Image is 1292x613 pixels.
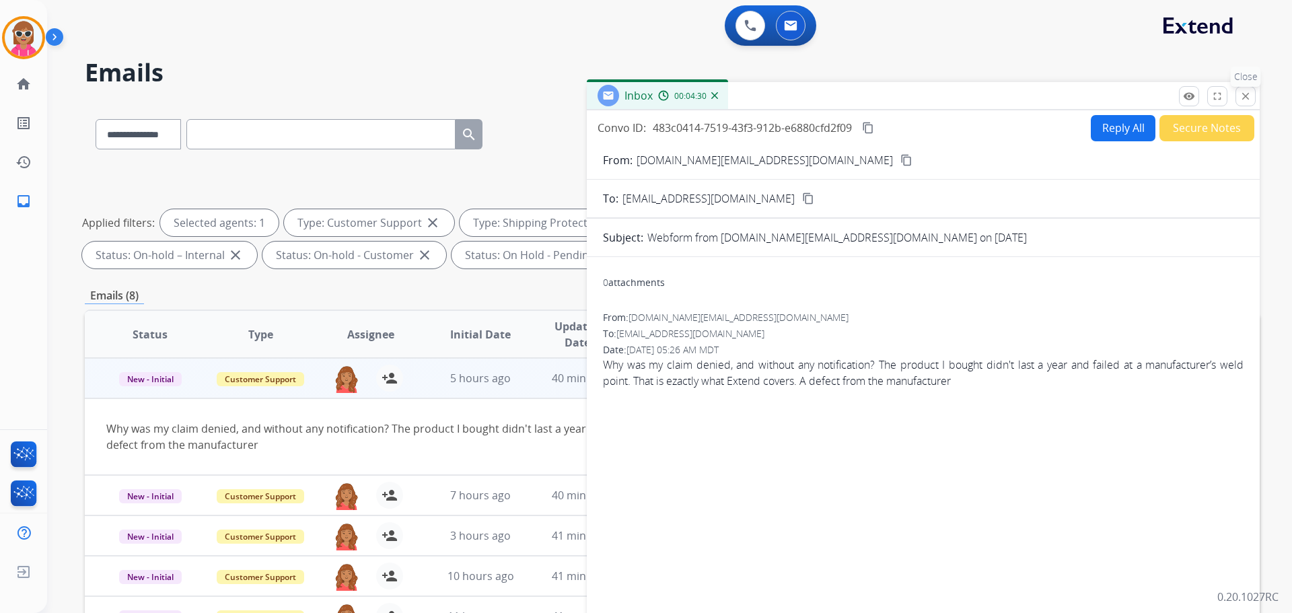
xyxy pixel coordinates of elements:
[217,530,304,544] span: Customer Support
[82,215,155,231] p: Applied filters:
[333,563,360,591] img: agent-avatar
[382,487,398,503] mat-icon: person_add
[598,120,646,136] p: Convo ID:
[603,276,665,289] div: attachments
[133,326,168,342] span: Status
[119,570,182,584] span: New - Initial
[382,370,398,386] mat-icon: person_add
[450,326,511,342] span: Initial Date
[333,522,360,550] img: agent-avatar
[450,488,511,503] span: 7 hours ago
[603,357,1244,389] span: Why was my claim denied, and without any notification? The product I bought didn't last a year an...
[626,343,719,356] span: [DATE] 05:26 AM MDT
[1240,90,1252,102] mat-icon: close
[603,276,608,289] span: 0
[85,59,1260,86] h2: Emails
[1183,90,1195,102] mat-icon: remove_red_eye
[1211,90,1223,102] mat-icon: fullscreen
[452,242,657,268] div: Status: On Hold - Pending Parts
[900,154,912,166] mat-icon: content_copy
[15,76,32,92] mat-icon: home
[629,311,849,324] span: [DOMAIN_NAME][EMAIL_ADDRESS][DOMAIN_NAME]
[15,115,32,131] mat-icon: list_alt
[227,247,244,263] mat-icon: close
[1091,115,1155,141] button: Reply All
[1217,589,1279,605] p: 0.20.1027RC
[802,192,814,205] mat-icon: content_copy
[450,371,511,386] span: 5 hours ago
[382,568,398,584] mat-icon: person_add
[333,482,360,510] img: agent-avatar
[1235,86,1256,106] button: Close
[603,152,633,168] p: From:
[552,371,630,386] span: 40 minutes ago
[647,229,1027,246] p: Webform from [DOMAIN_NAME][EMAIL_ADDRESS][DOMAIN_NAME] on [DATE]
[82,242,257,268] div: Status: On-hold – Internal
[106,421,1018,453] div: Why was my claim denied, and without any notification? The product I bought didn't last a year an...
[674,91,707,102] span: 00:04:30
[1231,67,1261,87] p: Close
[347,326,394,342] span: Assignee
[603,311,1244,324] div: From:
[622,190,795,207] span: [EMAIL_ADDRESS][DOMAIN_NAME]
[624,88,653,103] span: Inbox
[603,190,618,207] p: To:
[248,326,273,342] span: Type
[450,528,511,543] span: 3 hours ago
[333,365,360,393] img: agent-avatar
[460,209,636,236] div: Type: Shipping Protection
[603,327,1244,340] div: To:
[382,528,398,544] mat-icon: person_add
[160,209,279,236] div: Selected agents: 1
[425,215,441,231] mat-icon: close
[119,489,182,503] span: New - Initial
[284,209,454,236] div: Type: Customer Support
[262,242,446,268] div: Status: On-hold - Customer
[447,569,514,583] span: 10 hours ago
[547,318,608,351] span: Updated Date
[552,569,630,583] span: 41 minutes ago
[217,489,304,503] span: Customer Support
[862,122,874,134] mat-icon: content_copy
[15,154,32,170] mat-icon: history
[616,327,764,340] span: [EMAIL_ADDRESS][DOMAIN_NAME]
[461,127,477,143] mat-icon: search
[217,372,304,386] span: Customer Support
[637,152,893,168] p: [DOMAIN_NAME][EMAIL_ADDRESS][DOMAIN_NAME]
[5,19,42,57] img: avatar
[603,343,1244,357] div: Date:
[119,372,182,386] span: New - Initial
[417,247,433,263] mat-icon: close
[1159,115,1254,141] button: Secure Notes
[119,530,182,544] span: New - Initial
[15,193,32,209] mat-icon: inbox
[552,528,630,543] span: 41 minutes ago
[603,229,643,246] p: Subject:
[85,287,144,304] p: Emails (8)
[552,488,630,503] span: 40 minutes ago
[653,120,852,135] span: 483c0414-7519-43f3-912b-e6880cfd2f09
[217,570,304,584] span: Customer Support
